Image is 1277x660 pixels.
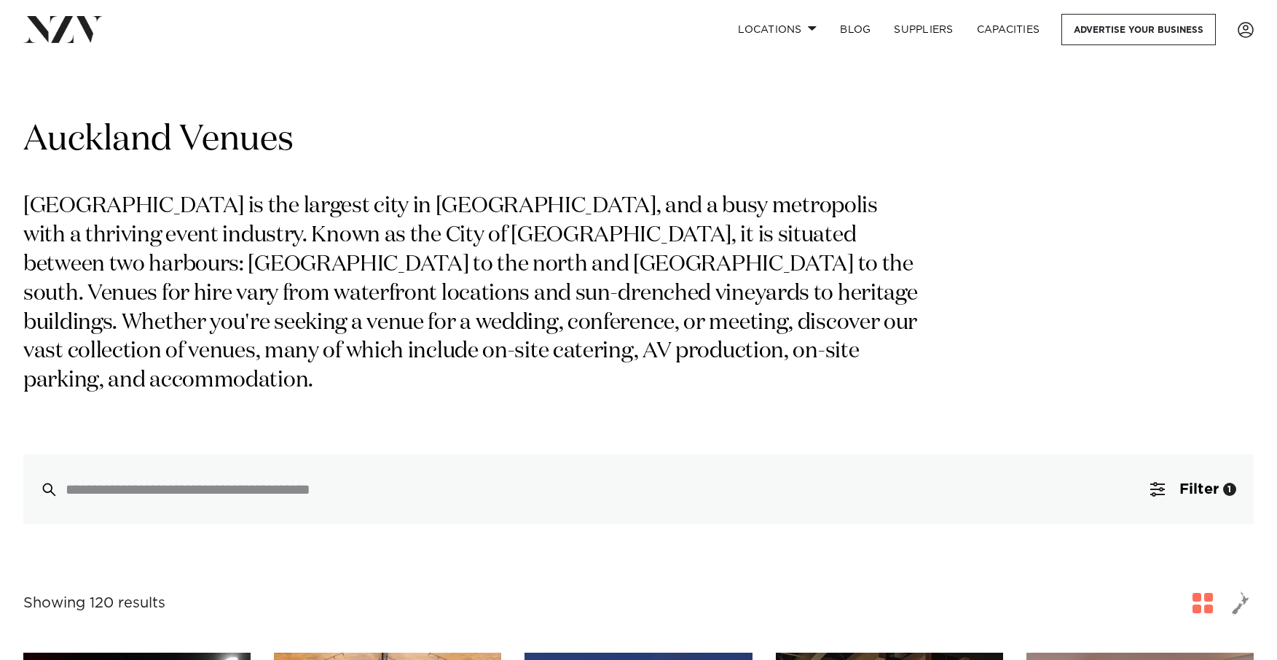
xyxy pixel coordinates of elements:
h1: Auckland Venues [23,117,1254,163]
div: Showing 120 results [23,592,165,615]
a: SUPPLIERS [882,14,964,45]
a: Capacities [965,14,1052,45]
p: [GEOGRAPHIC_DATA] is the largest city in [GEOGRAPHIC_DATA], and a busy metropolis with a thriving... [23,193,924,396]
a: Advertise your business [1061,14,1216,45]
span: Filter [1179,482,1219,497]
a: BLOG [828,14,882,45]
img: nzv-logo.png [23,16,103,42]
a: Locations [726,14,828,45]
button: Filter1 [1133,454,1254,524]
div: 1 [1223,483,1236,496]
